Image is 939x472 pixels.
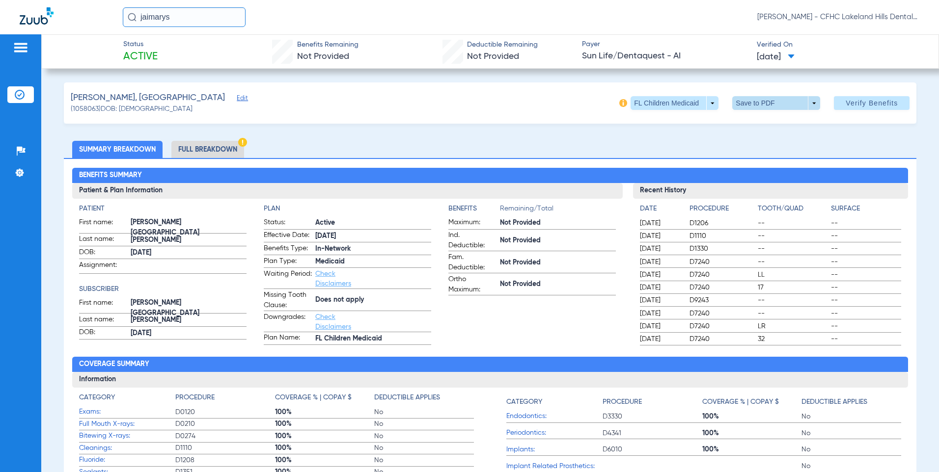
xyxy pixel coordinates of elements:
span: Status [123,39,158,50]
span: No [801,428,901,438]
app-breakdown-title: Deductible Applies [374,393,473,406]
span: (1058063) DOB: [DEMOGRAPHIC_DATA] [71,104,193,114]
span: Bitewing X-rays: [79,431,175,441]
img: info-icon [619,99,627,107]
h4: Procedure [603,397,642,407]
span: 100% [702,412,801,421]
span: Benefits Type: [264,243,312,255]
span: -- [758,244,828,254]
span: Edit [237,95,246,104]
li: Summary Breakdown [72,141,163,158]
span: -- [831,309,901,318]
span: DOB: [79,327,127,339]
h4: Category [506,397,542,407]
span: D7240 [690,270,754,280]
span: Last name: [79,315,127,326]
span: D1110 [690,231,754,241]
img: Hazard [238,138,247,147]
button: FL Children Medicaid [631,96,718,110]
span: Assignment: [79,260,127,273]
span: Not Provided [500,258,616,268]
span: -- [831,334,901,344]
span: -- [831,244,901,254]
span: -- [831,321,901,331]
app-breakdown-title: Category [79,393,175,406]
span: Verified On [757,40,923,50]
span: Exams: [79,407,175,417]
span: D7240 [690,283,754,292]
span: 100% [275,407,374,417]
span: -- [831,218,901,228]
h4: Procedure [690,204,754,214]
span: [DATE] [640,231,681,241]
span: 100% [702,428,801,438]
span: [DATE] [640,257,681,267]
span: No [374,407,473,417]
span: D7240 [690,257,754,267]
span: Not Provided [500,279,616,289]
span: Not Provided [500,236,616,246]
span: First name: [79,217,127,233]
span: Active [123,50,158,64]
span: No [374,455,473,465]
span: D7240 [690,334,754,344]
span: In-Network [315,244,431,254]
input: Search for patients [123,7,246,27]
app-breakdown-title: Category [506,393,603,411]
span: FL Children Medicaid [315,334,431,344]
span: [DATE] [640,283,681,292]
img: Zuub Logo [20,7,54,25]
span: D1206 [690,218,754,228]
span: [DATE] [640,270,681,280]
span: Payer [582,39,748,50]
span: Fluoride: [79,455,175,465]
span: 100% [275,455,374,465]
span: [PERSON_NAME] - CFHC Lakeland Hills Dental [757,12,919,22]
span: -- [758,309,828,318]
div: Chat Widget [890,425,939,472]
span: [PERSON_NAME][GEOGRAPHIC_DATA] [131,223,247,233]
span: -- [758,231,828,241]
span: Maximum: [448,217,497,229]
h4: Category [79,393,115,403]
app-breakdown-title: Subscriber [79,284,247,294]
span: Does not apply [315,295,431,305]
span: Medicaid [315,257,431,267]
h3: Recent History [633,183,908,199]
span: 100% [275,419,374,429]
span: No [374,419,473,429]
span: -- [831,295,901,305]
span: Not Provided [297,52,349,61]
h3: Information [72,372,908,388]
span: Benefits Remaining [297,40,359,50]
span: [DATE] [640,334,681,344]
app-breakdown-title: Plan [264,204,431,214]
span: Full Mouth X-rays: [79,419,175,429]
span: Plan Type: [264,256,312,268]
span: Sun Life/Dentaquest - AI [582,50,748,62]
h4: Coverage % | Copay $ [275,393,352,403]
img: Search Icon [128,13,137,22]
span: No [801,412,901,421]
span: LL [758,270,828,280]
span: Status: [264,217,312,229]
span: [DATE] [640,295,681,305]
app-breakdown-title: Coverage % | Copay $ [702,393,801,411]
span: [PERSON_NAME], [GEOGRAPHIC_DATA] [71,92,225,104]
app-breakdown-title: Procedure [175,393,275,406]
h4: Tooth/Quad [758,204,828,214]
span: -- [758,257,828,267]
span: D1208 [175,455,275,465]
span: D0274 [175,431,275,441]
span: 32 [758,334,828,344]
a: Check Disclaimers [315,314,351,330]
app-breakdown-title: Tooth/Quad [758,204,828,217]
span: Cleanings: [79,443,175,453]
span: No [374,431,473,441]
span: Periodontics: [506,428,603,438]
span: -- [831,257,901,267]
h4: Coverage % | Copay $ [702,397,779,407]
span: DOB: [79,247,127,259]
span: Missing Tooth Clause: [264,290,312,311]
span: D1110 [175,443,275,453]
